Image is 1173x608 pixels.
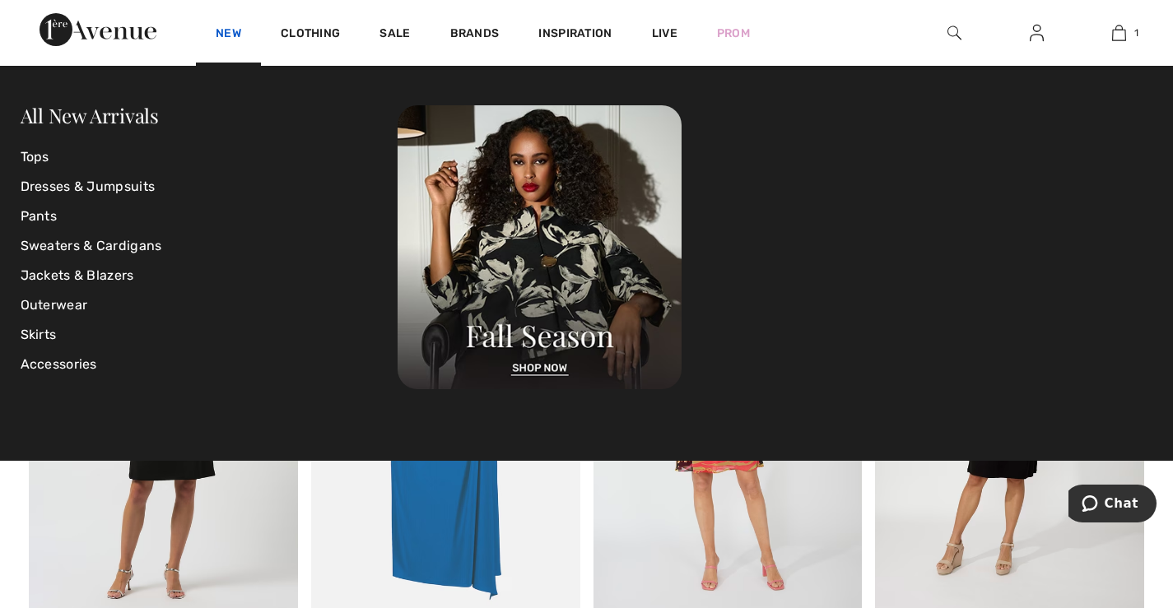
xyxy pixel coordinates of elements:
a: Prom [717,25,750,42]
a: Skirts [21,320,398,350]
img: My Info [1030,23,1044,43]
a: Sign In [1017,23,1057,44]
img: 1ère Avenue [40,13,156,46]
a: 1 [1078,23,1159,43]
a: Dresses & Jumpsuits [21,172,398,202]
a: New [216,26,241,44]
a: All New Arrivals [21,102,159,128]
a: Tops [21,142,398,172]
a: Sale [379,26,410,44]
a: Outerwear [21,290,398,320]
a: Sweaters & Cardigans [21,231,398,261]
a: Live [652,25,677,42]
iframe: Opens a widget where you can chat to one of our agents [1068,485,1157,526]
a: Jackets & Blazers [21,261,398,290]
span: Inspiration [538,26,612,44]
a: Brands [450,26,500,44]
span: 1 [1134,26,1138,40]
a: Pants [21,202,398,231]
a: Accessories [21,350,398,379]
a: Clothing [281,26,340,44]
img: My Bag [1112,23,1126,43]
img: 250825120107_a8d8ca038cac6.jpg [398,105,682,389]
img: search the website [947,23,961,43]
